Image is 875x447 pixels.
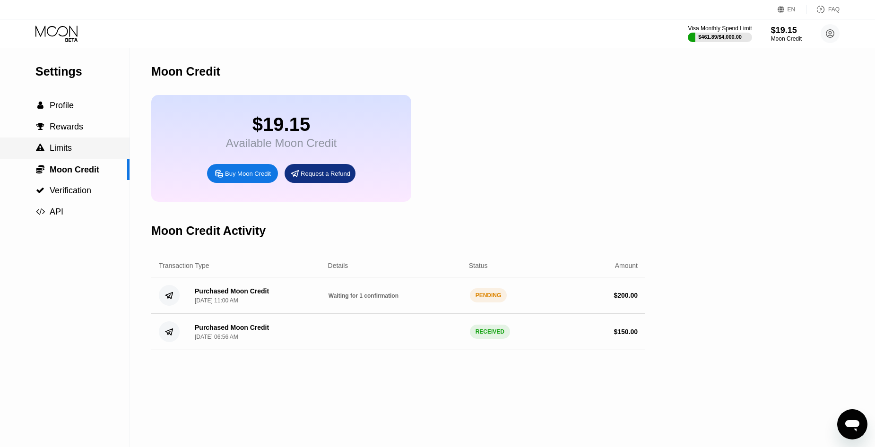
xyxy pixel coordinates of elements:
[159,262,209,269] div: Transaction Type
[771,26,802,35] div: $19.15
[50,101,74,110] span: Profile
[788,6,796,13] div: EN
[36,207,45,216] span: 
[837,409,867,439] iframe: Button to launch messaging window
[806,5,840,14] div: FAQ
[470,288,507,302] div: PENDING
[285,164,355,183] div: Request a Refund
[195,334,238,340] div: [DATE] 06:56 AM
[50,207,63,216] span: API
[226,137,337,150] div: Available Moon Credit
[35,207,45,216] div: 
[615,262,638,269] div: Amount
[207,164,278,183] div: Buy Moon Credit
[36,144,44,152] span: 
[614,292,638,299] div: $ 200.00
[35,144,45,152] div: 
[225,170,271,178] div: Buy Moon Credit
[50,165,99,174] span: Moon Credit
[50,186,91,195] span: Verification
[50,143,72,153] span: Limits
[151,224,266,238] div: Moon Credit Activity
[301,170,350,178] div: Request a Refund
[35,122,45,131] div: 
[771,35,802,42] div: Moon Credit
[329,292,399,299] span: Waiting for 1 confirmation
[688,25,752,32] div: Visa Monthly Spend Limit
[35,186,45,195] div: 
[698,34,742,40] div: $461.89 / $4,000.00
[36,164,44,174] span: 
[37,101,43,110] span: 
[688,25,752,42] div: Visa Monthly Spend Limit$461.89/$4,000.00
[35,65,130,78] div: Settings
[151,65,220,78] div: Moon Credit
[35,164,45,174] div: 
[771,26,802,42] div: $19.15Moon Credit
[226,114,337,135] div: $19.15
[35,101,45,110] div: 
[828,6,840,13] div: FAQ
[50,122,83,131] span: Rewards
[614,328,638,335] div: $ 150.00
[470,325,510,339] div: RECEIVED
[469,262,488,269] div: Status
[36,122,44,131] span: 
[195,287,269,295] div: Purchased Moon Credit
[36,186,44,195] span: 
[195,297,238,304] div: [DATE] 11:00 AM
[778,5,806,14] div: EN
[195,324,269,331] div: Purchased Moon Credit
[328,262,348,269] div: Details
